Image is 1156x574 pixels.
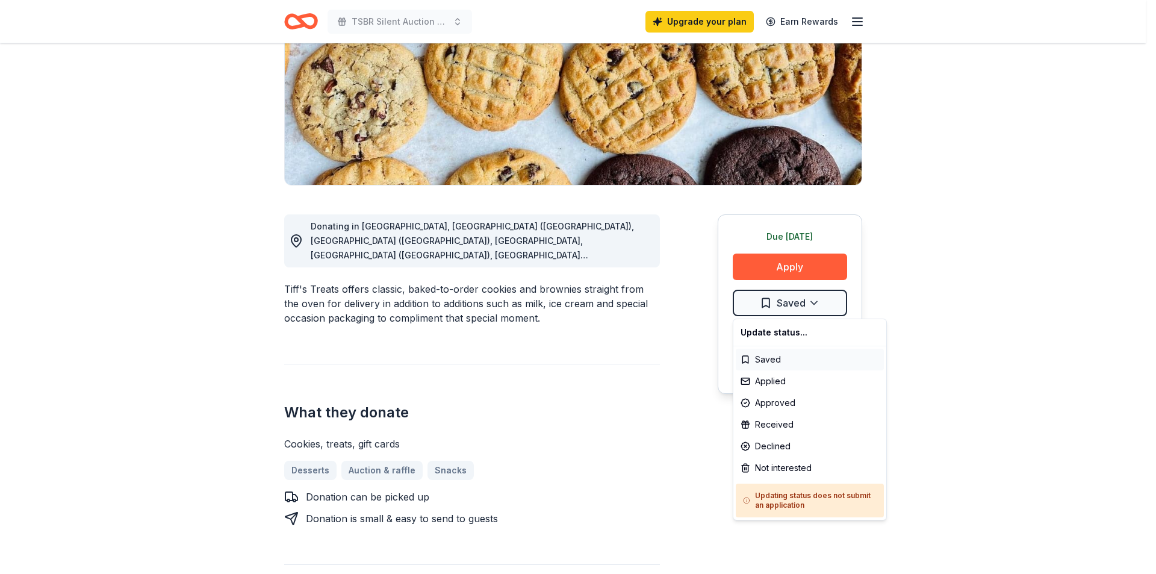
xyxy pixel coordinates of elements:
div: Received [736,414,884,435]
div: Declined [736,435,884,457]
div: Approved [736,392,884,414]
div: Update status... [736,322,884,343]
div: Saved [736,349,884,370]
div: Applied [736,370,884,392]
h5: Updating status does not submit an application [743,491,877,510]
div: Not interested [736,457,884,479]
span: TSBR Silent Auction 2025 [352,14,448,29]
